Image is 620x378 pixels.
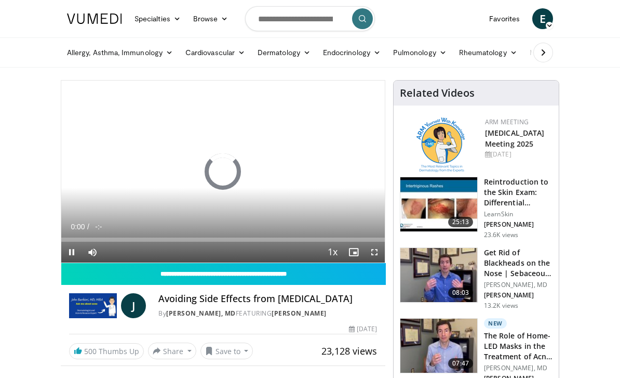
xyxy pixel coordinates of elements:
p: 23.6K views [484,231,518,239]
span: 07:47 [448,358,473,369]
input: Search topics, interventions [245,6,375,31]
img: John Barbieri, MD [69,293,117,318]
div: Progress Bar [61,238,385,242]
p: LearnSkin [484,210,552,218]
video-js: Video Player [61,81,385,263]
p: [PERSON_NAME] [484,291,552,299]
span: 0:00 [71,223,85,231]
a: [PERSON_NAME] [272,309,327,318]
a: Allergy, Asthma, Immunology [61,42,179,63]
a: Cardiovascular [179,42,251,63]
p: [PERSON_NAME] [484,220,552,229]
div: [DATE] [349,324,377,334]
a: Endocrinology [317,42,387,63]
button: Playback Rate [322,242,343,263]
h4: Avoiding Side Effects from [MEDICAL_DATA] [158,293,377,305]
img: 54dc8b42-62c8-44d6-bda4-e2b4e6a7c56d.150x105_q85_crop-smart_upscale.jpg [400,248,477,302]
p: New [484,318,507,329]
a: E [532,8,553,29]
p: [PERSON_NAME], MD [484,364,552,372]
a: Favorites [483,8,526,29]
a: Rheumatology [453,42,523,63]
button: Fullscreen [364,242,385,263]
a: 25:13 Reintroduction to the Skin Exam: Differential Diagnosis Based on the… LearnSkin [PERSON_NAM... [400,177,552,239]
a: Dermatology [251,42,317,63]
button: Mute [82,242,103,263]
h3: Get Rid of Blackheads on the Nose | Sebaceous Filaments | Dermatolog… [484,247,552,279]
p: [PERSON_NAME], MD [484,281,552,289]
div: [DATE] [485,150,550,159]
img: 022c50fb-a848-4cac-a9d8-ea0906b33a1b.150x105_q85_crop-smart_upscale.jpg [400,177,477,231]
a: [PERSON_NAME], MD [166,309,236,318]
span: 25:13 [448,217,473,227]
a: Specialties [128,8,187,29]
img: VuMedi Logo [67,14,122,24]
span: 08:03 [448,288,473,298]
h3: Reintroduction to the Skin Exam: Differential Diagnosis Based on the… [484,177,552,208]
a: 08:03 Get Rid of Blackheads on the Nose | Sebaceous Filaments | Dermatolog… [PERSON_NAME], MD [PE... [400,247,552,310]
a: Pulmonology [387,42,453,63]
a: ARM Meeting [485,118,529,126]
a: J [121,293,146,318]
span: 23,128 views [321,345,377,357]
img: 89a28c6a-718a-466f-b4d1-7c1f06d8483b.png.150x105_q85_autocrop_double_scale_upscale_version-0.2.png [416,118,465,172]
button: Save to [200,343,253,359]
span: -:- [95,223,102,231]
a: Browse [187,8,235,29]
button: Share [148,343,196,359]
h3: The Role of Home-LED Masks in the Treatment of Acne | [MEDICAL_DATA] … [484,331,552,362]
img: bdc749e8-e5f5-404f-8c3a-bce07f5c1739.150x105_q85_crop-smart_upscale.jpg [400,319,477,373]
button: Pause [61,242,82,263]
a: 500 Thumbs Up [69,343,144,359]
span: / [87,223,89,231]
h4: Related Videos [400,87,475,99]
p: 13.2K views [484,302,518,310]
span: 500 [84,346,97,356]
a: [MEDICAL_DATA] Meeting 2025 [485,128,544,149]
button: Enable picture-in-picture mode [343,242,364,263]
div: By FEATURING [158,309,377,318]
